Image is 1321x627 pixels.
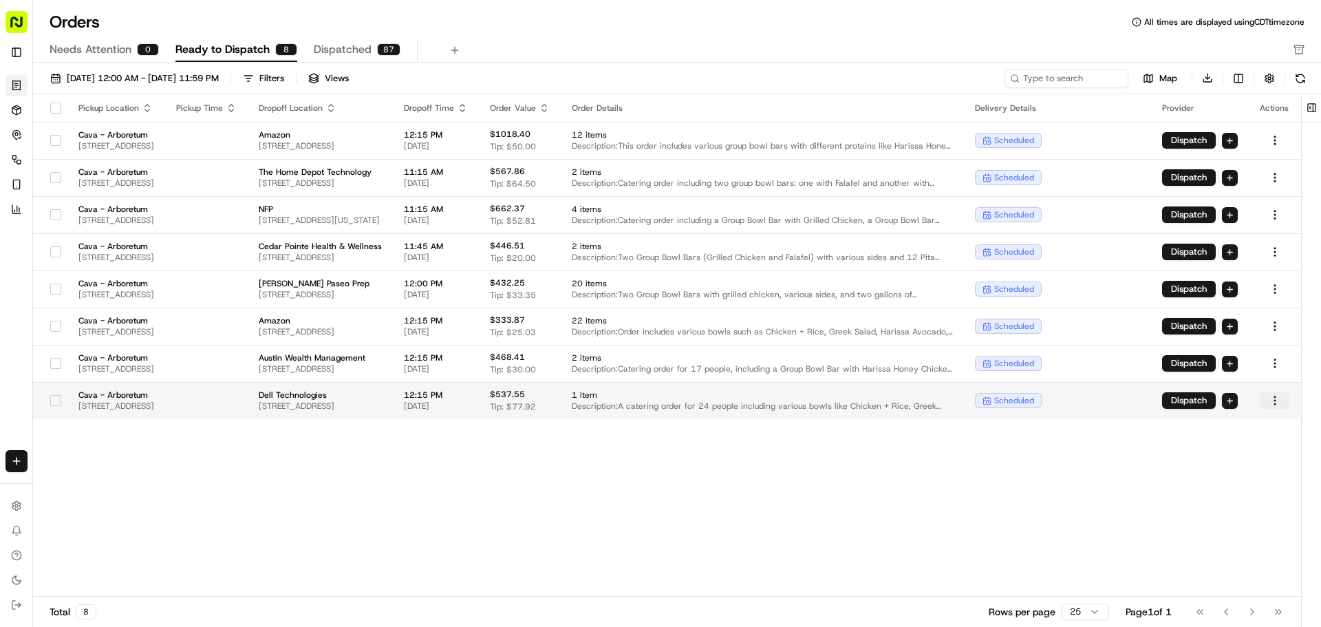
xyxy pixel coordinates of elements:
span: Tip: $50.00 [490,141,536,152]
span: [DATE] [404,215,468,226]
span: • [114,213,119,224]
span: Dell Technologies [259,390,382,401]
div: 8 [76,604,96,619]
span: [STREET_ADDRESS] [259,140,382,151]
div: Actions [1260,103,1290,114]
span: Description: Order includes various bowls such as Chicken + Rice, Greek Salad, Harissa Avocado, S... [572,326,953,337]
span: [PERSON_NAME] Paseo Prep [259,278,382,289]
img: Masood Aslam [14,237,36,259]
span: $446.51 [490,240,525,251]
input: Got a question? Start typing here... [36,89,248,103]
button: [DATE] 12:00 AM - [DATE] 11:59 PM [44,69,225,88]
span: Austin Wealth Management [259,352,382,363]
span: [DATE] [404,326,468,337]
img: 1736555255976-a54dd68f-1ca7-489b-9aae-adbdc363a1c4 [14,131,39,156]
span: Tip: $25.03 [490,327,536,338]
span: scheduled [994,135,1034,146]
button: Filters [237,69,290,88]
span: Description: Catering order for 17 people, including a Group Bowl Bar with Harissa Honey Chicken ... [572,363,953,374]
button: Refresh [1291,69,1310,88]
span: 12:15 PM [404,352,468,363]
span: Description: This order includes various group bowl bars with different proteins like Harissa Hon... [572,140,953,151]
button: Dispatch [1162,355,1216,372]
span: scheduled [994,246,1034,257]
div: 💻 [116,309,127,320]
span: [STREET_ADDRESS] [259,326,382,337]
span: 12:15 PM [404,390,468,401]
span: [STREET_ADDRESS] [78,289,154,300]
span: Description: Catering order including two group bowl bars: one with Falafel and another with Gril... [572,178,953,189]
span: [STREET_ADDRESS][US_STATE] [259,215,382,226]
span: Tip: $52.81 [490,215,536,226]
input: Type to search [1005,69,1128,88]
span: Ready to Dispatch [175,41,270,58]
div: 87 [377,43,400,56]
span: [DATE] [404,178,468,189]
span: API Documentation [130,308,221,321]
div: 0 [137,43,159,56]
span: 11:45 AM [404,241,468,252]
a: 💻API Documentation [111,302,226,327]
span: $1018.40 [490,129,530,140]
span: Cava - Arboretum [78,241,154,252]
span: $567.86 [490,166,525,177]
span: NFP [259,204,382,215]
span: Tip: $30.00 [490,364,536,375]
span: Map [1159,72,1177,85]
button: Dispatch [1162,281,1216,297]
span: Tip: $64.50 [490,178,536,189]
p: Rows per page [989,605,1055,619]
span: [STREET_ADDRESS] [78,215,154,226]
span: Cava - Arboretum [78,204,154,215]
button: Dispatch [1162,132,1216,149]
button: See all [213,176,250,193]
span: Pylon [137,341,167,352]
span: Views [325,72,349,85]
div: Pickup Location [78,103,154,114]
span: $468.41 [490,352,525,363]
p: Welcome 👋 [14,55,250,77]
span: The Home Depot Technology [259,167,382,178]
span: 22 items [572,315,953,326]
div: Order Details [572,103,953,114]
span: [DATE] [404,289,468,300]
span: Needs Attention [50,41,131,58]
span: [DATE] [122,251,150,262]
div: Page 1 of 1 [1126,605,1172,619]
span: scheduled [994,172,1034,183]
div: Provider [1162,103,1238,114]
span: 20 items [572,278,953,289]
span: [DATE] [404,401,468,412]
div: Dropoff Location [259,103,382,114]
span: [STREET_ADDRESS] [78,326,154,337]
button: Map [1134,70,1186,87]
button: Start new chat [234,136,250,152]
span: $662.37 [490,203,525,214]
span: Description: Two Group Bowl Bars with grilled chicken, various sides, and two gallons of beverage... [572,289,953,300]
span: 12:15 PM [404,315,468,326]
span: Tip: $33.35 [490,290,536,301]
span: [STREET_ADDRESS] [259,252,382,263]
span: [STREET_ADDRESS] [259,401,382,412]
span: $537.55 [490,389,525,400]
div: Total [50,604,96,619]
span: Description: Two Group Bowl Bars (Grilled Chicken and Falafel) with various sides and 12 Pita Qua... [572,252,953,263]
span: Cava - Arboretum [78,315,154,326]
span: [STREET_ADDRESS] [259,289,382,300]
span: 12 items [572,129,953,140]
span: [STREET_ADDRESS] [78,252,154,263]
span: 2 items [572,352,953,363]
img: Nash [14,14,41,41]
span: 2 items [572,167,953,178]
span: 11:15 AM [404,204,468,215]
span: [STREET_ADDRESS] [78,140,154,151]
span: scheduled [994,284,1034,295]
span: Knowledge Base [28,308,105,321]
div: 📗 [14,309,25,320]
span: Description: Catering order including a Group Bowl Bar with Grilled Chicken, a Group Bowl Bar wit... [572,215,953,226]
span: Cedar Pointe Health & Wellness [259,241,382,252]
span: 11:15 AM [404,167,468,178]
button: Dispatch [1162,169,1216,186]
button: Dispatch [1162,244,1216,260]
button: Views [302,69,355,88]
